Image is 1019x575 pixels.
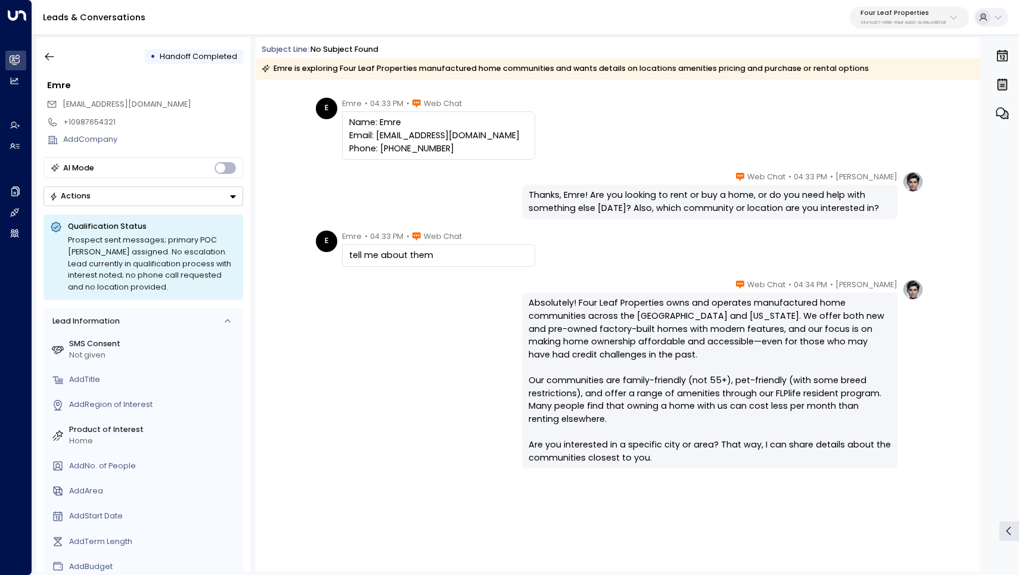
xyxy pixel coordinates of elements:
span: Web Chat [747,279,785,291]
label: Product of Interest [69,424,239,436]
span: • [365,231,368,243]
span: [EMAIL_ADDRESS][DOMAIN_NAME] [63,99,191,109]
p: Four Leaf Properties [860,10,946,17]
div: No subject found [310,44,378,55]
div: +10987654321 [63,117,243,128]
p: Qualification Status [68,221,237,232]
span: Subject Line: [262,44,309,54]
span: 04:33 PM [794,171,827,183]
span: Emre [342,231,362,243]
div: Not given [69,350,239,361]
div: Emre [47,79,243,92]
div: Actions [49,191,91,201]
div: Button group with a nested menu [44,187,243,206]
label: SMS Consent [69,338,239,350]
span: Web Chat [424,231,462,243]
div: AddBudget [69,561,239,573]
span: • [788,279,791,291]
span: [PERSON_NAME] [835,171,897,183]
span: 04:33 PM [370,231,403,243]
div: AddArea [69,486,239,497]
span: • [406,98,409,110]
div: Absolutely! Four Leaf Properties owns and operates manufactured home communities across the [GEOG... [529,297,891,464]
span: • [830,171,833,183]
span: • [788,171,791,183]
div: AddTerm Length [69,536,239,548]
div: Lead Information [48,316,119,327]
div: E [316,231,337,252]
span: • [365,98,368,110]
img: profile-logo.png [902,171,924,192]
div: AddRegion of Interest [69,399,239,411]
div: AI Mode [63,162,94,174]
div: Prospect sent messages; primary POC [PERSON_NAME] assigned. No escalation. Lead currently in qual... [68,234,237,293]
span: 04:34 PM [794,279,827,291]
div: AddCompany [63,134,243,145]
span: • [830,279,833,291]
div: AddTitle [69,374,239,386]
span: emre@gmail.com [63,99,191,110]
div: Home [69,436,239,447]
div: Emre is exploring Four Leaf Properties manufactured home communities and wants details on locatio... [262,63,869,74]
div: Name: Emre Email: [EMAIL_ADDRESS][DOMAIN_NAME] Phone: [PHONE_NUMBER] [349,116,528,155]
div: tell me about them [349,249,528,262]
button: Four Leaf Properties34e1cd17-0f68-49af-bd32-3c48ce8611d1 [850,7,969,29]
div: E [316,98,337,119]
span: [PERSON_NAME] [835,279,897,291]
img: profile-logo.png [902,279,924,300]
span: Handoff Completed [160,51,237,61]
div: AddStart Date [69,511,239,522]
span: 04:33 PM [370,98,403,110]
button: Actions [44,187,243,206]
p: 34e1cd17-0f68-49af-bd32-3c48ce8611d1 [860,20,946,25]
span: Emre [342,98,362,110]
a: Leads & Conversations [43,11,145,23]
div: • [150,47,156,66]
div: Thanks, Emre! Are you looking to rent or buy a home, or do you need help with something else [DAT... [529,189,891,215]
div: AddNo. of People [69,461,239,472]
span: Web Chat [747,171,785,183]
span: • [406,231,409,243]
span: Web Chat [424,98,462,110]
